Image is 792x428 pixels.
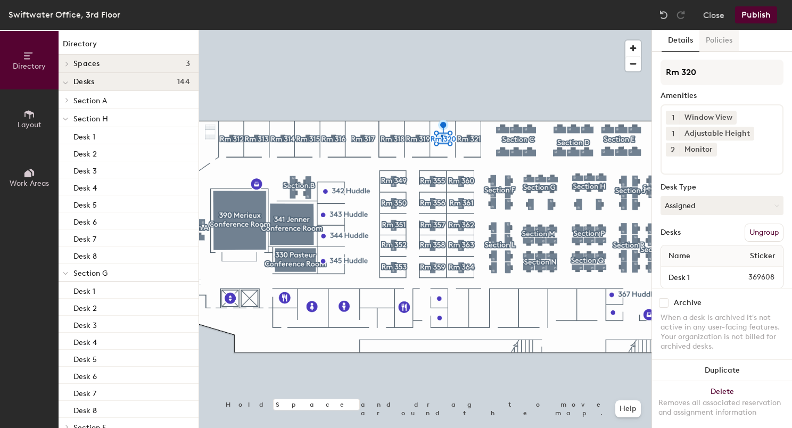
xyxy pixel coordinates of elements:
div: Removes all associated reservation and assignment information [658,398,786,417]
div: Monitor [680,143,717,157]
span: 1 [672,112,674,124]
p: Desk 1 [73,284,95,296]
button: Ungroup [745,224,783,242]
p: Desk 6 [73,369,97,381]
p: Desk 7 [73,232,96,244]
button: 2 [666,143,680,157]
p: Desk 5 [73,197,97,210]
button: Close [703,6,724,23]
div: Amenities [661,92,783,100]
div: Swiftwater Office, 3rd Floor [9,8,120,21]
p: Desk 1 [73,129,95,142]
p: Desk 3 [73,318,97,330]
span: 2 [671,144,675,155]
button: 1 [666,127,680,141]
div: Desks [661,228,681,237]
span: Layout [18,120,42,129]
p: Desk 4 [73,180,97,193]
p: Desk 7 [73,386,96,398]
span: Section G [73,269,108,278]
button: Policies [699,30,739,52]
span: Spaces [73,60,100,68]
p: Desk 6 [73,215,97,227]
div: Desk Type [661,183,783,192]
p: Desk 8 [73,403,97,415]
span: 1 [672,128,674,139]
button: Duplicate [652,360,792,381]
span: 144 [177,78,190,86]
p: Desk 5 [73,352,97,364]
div: Archive [674,299,702,307]
div: Window View [680,111,737,125]
p: Desk 3 [73,163,97,176]
div: Adjustable Height [680,127,754,141]
p: Desk 2 [73,146,97,159]
button: DeleteRemoves all associated reservation and assignment information [652,381,792,428]
button: Publish [735,6,777,23]
button: Help [615,400,641,417]
h1: Directory [59,38,199,55]
p: Desk 4 [73,335,97,347]
span: 369608 [723,271,781,283]
p: Desk 2 [73,301,97,313]
button: 1 [666,111,680,125]
span: Name [663,246,696,266]
span: Desks [73,78,94,86]
div: When a desk is archived it's not active in any user-facing features. Your organization is not bil... [661,313,783,351]
button: Details [662,30,699,52]
input: Unnamed desk [663,270,723,285]
img: Redo [675,10,686,20]
img: Undo [658,10,669,20]
p: Desk 8 [73,249,97,261]
span: Sticker [745,246,781,266]
span: Section H [73,114,108,124]
span: Section A [73,96,107,105]
span: 3 [186,60,190,68]
span: Directory [13,62,46,71]
span: Work Areas [10,179,49,188]
button: Assigned [661,196,783,215]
